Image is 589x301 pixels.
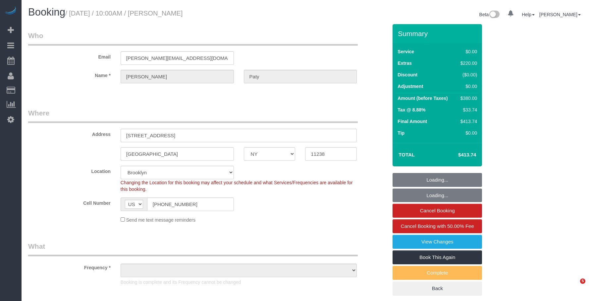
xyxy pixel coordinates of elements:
strong: Total [399,152,415,157]
label: Email [23,51,116,60]
div: $0.00 [458,48,477,55]
span: 5 [580,279,585,284]
label: Address [23,129,116,138]
a: Beta [479,12,500,17]
label: Service [398,48,414,55]
label: Tax @ 8.88% [398,107,425,113]
span: Send me text message reminders [126,217,195,223]
div: ($0.00) [458,71,477,78]
label: Amount (before Taxes) [398,95,448,102]
a: Book This Again [393,250,482,264]
div: $0.00 [458,130,477,136]
label: Tip [398,130,404,136]
label: Extras [398,60,412,66]
a: Back [393,281,482,295]
div: $0.00 [458,83,477,90]
small: / [DATE] / 10:00AM / [PERSON_NAME] [65,10,183,17]
input: City [121,147,234,161]
span: Changing the Location for this booking may affect your schedule and what Services/Frequencies are... [121,180,353,192]
input: First Name [121,70,234,83]
label: Adjustment [398,83,423,90]
a: Cancel Booking with 50.00% Fee [393,219,482,233]
p: Booking is complete and its Frequency cannot be changed [121,279,357,285]
iframe: Intercom live chat [566,279,582,294]
div: $220.00 [458,60,477,66]
label: Discount [398,71,417,78]
input: Email [121,51,234,65]
label: Final Amount [398,118,427,125]
legend: Where [28,108,358,123]
div: $413.74 [458,118,477,125]
span: Cancel Booking with 50.00% Fee [401,223,474,229]
a: [PERSON_NAME] [539,12,581,17]
img: New interface [489,11,500,19]
span: Booking [28,6,65,18]
label: Frequency * [23,262,116,271]
input: Cell Number [147,197,234,211]
div: $33.74 [458,107,477,113]
input: Last Name [244,70,357,83]
a: Help [522,12,535,17]
label: Location [23,166,116,175]
img: Automaid Logo [4,7,17,16]
a: View Changes [393,235,482,249]
div: $380.00 [458,95,477,102]
h3: Summary [398,30,479,37]
legend: What [28,241,358,256]
label: Cell Number [23,197,116,206]
input: Zip Code [305,147,357,161]
h4: $413.74 [438,152,476,158]
legend: Who [28,31,358,46]
label: Name * [23,70,116,79]
a: Cancel Booking [393,204,482,218]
